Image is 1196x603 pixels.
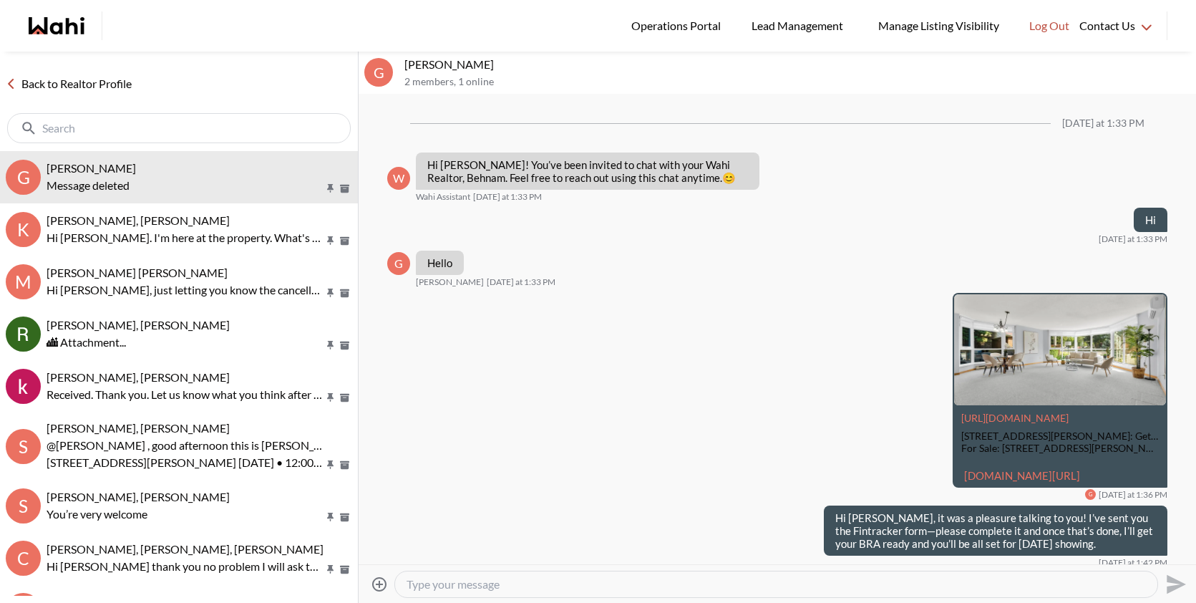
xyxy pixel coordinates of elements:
[6,212,41,247] div: k
[337,235,352,247] button: Archive
[337,392,352,404] button: Archive
[1158,568,1190,600] button: Send
[387,252,410,275] div: G
[337,564,352,576] button: Archive
[835,511,1156,550] p: Hi [PERSON_NAME], it was a pleasure talking to you! I’ve sent you the Fintracker form—please comp...
[337,459,352,471] button: Archive
[47,542,324,556] span: [PERSON_NAME], [PERSON_NAME], [PERSON_NAME]
[961,412,1069,424] a: Attachment
[1029,16,1069,35] span: Log Out
[47,318,230,332] span: [PERSON_NAME], [PERSON_NAME]
[404,76,1190,88] p: 2 members , 1 online
[364,58,393,87] div: G
[6,541,41,576] div: C
[6,369,41,404] img: k
[1099,233,1167,245] time: 2025-09-06T17:33:32.939Z
[1062,117,1144,130] div: [DATE] at 1:33 PM
[324,183,337,195] button: Pin
[1085,489,1096,500] div: G
[404,57,1190,72] p: [PERSON_NAME]
[1099,489,1167,501] time: 2025-09-06T17:36:28.779Z
[47,161,136,175] span: [PERSON_NAME]
[324,564,337,576] button: Pin
[6,317,41,352] div: Rita Kukendran, Behnam
[407,577,1146,592] textarea: Type your message
[954,294,1166,405] img: 26 Hall Rd #110, Halton Hills, ON: Get $6.3K Cashback | Wahi
[416,276,484,288] span: [PERSON_NAME]
[752,16,848,35] span: Lead Management
[722,171,736,184] span: 😊
[29,17,84,34] a: Wahi homepage
[6,264,41,299] div: M
[6,369,41,404] div: khalid Alvi, Behnam
[6,488,41,524] div: S
[473,191,542,203] time: 2025-09-06T17:33:23.481Z
[6,317,41,352] img: R
[1145,213,1156,226] p: Hi
[47,454,324,471] p: [STREET_ADDRESS][PERSON_NAME] [DATE] • 12:00 PM Will see you then Thanks
[47,281,324,299] p: Hi [PERSON_NAME], just letting you know the cancellation is now complete. You can also download a...
[6,160,41,195] div: G
[337,339,352,352] button: Archive
[324,235,337,247] button: Pin
[961,443,1159,455] div: For Sale: [STREET_ADDRESS][PERSON_NAME] Condo with $6.3K Cashback through Wahi Cashback. View 30 ...
[47,229,324,246] p: Hi [PERSON_NAME]. I'm here at the property. What's your ETA?
[427,256,452,269] p: Hello
[387,167,410,190] div: W
[47,437,324,454] p: @[PERSON_NAME] , good afternoon this is [PERSON_NAME] here [PERSON_NAME] showing agent Your showi...
[47,334,352,351] div: 🏙 Attachment...
[324,459,337,471] button: Pin
[47,213,230,227] span: [PERSON_NAME], [PERSON_NAME]
[1099,557,1167,569] time: 2025-09-06T17:42:16.767Z
[631,16,726,35] span: Operations Portal
[337,511,352,524] button: Archive
[47,558,324,575] p: Hi [PERSON_NAME] thank you no problem I will ask the listing agent if they have it.
[47,421,230,435] span: [PERSON_NAME], [PERSON_NAME]
[47,490,230,503] span: [PERSON_NAME], [PERSON_NAME]
[487,276,555,288] time: 2025-09-06T17:33:36.194Z
[6,429,41,464] div: S
[47,266,228,279] span: [PERSON_NAME] [PERSON_NAME]
[416,191,470,203] span: Wahi Assistant
[964,469,1080,482] a: [DOMAIN_NAME][URL]
[324,339,337,352] button: Pin
[874,16,1003,35] span: Manage Listing Visibility
[47,506,324,523] p: You’re very welcome
[42,121,319,135] input: Search
[47,177,352,194] div: Message deleted
[337,287,352,299] button: Archive
[337,183,352,195] button: Archive
[961,430,1159,443] div: [STREET_ADDRESS][PERSON_NAME]: Get $6.3K Cashback | Wahi
[427,158,748,184] p: Hi [PERSON_NAME]! You’ve been invited to chat with your Wahi Realtor, Behnam. Feel free to reach ...
[47,370,230,384] span: [PERSON_NAME], [PERSON_NAME]
[47,386,324,403] p: Received. Thank you. Let us know what you think after your viewing [DATE]. Enjoy and have a great...
[324,511,337,524] button: Pin
[324,392,337,404] button: Pin
[324,287,337,299] button: Pin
